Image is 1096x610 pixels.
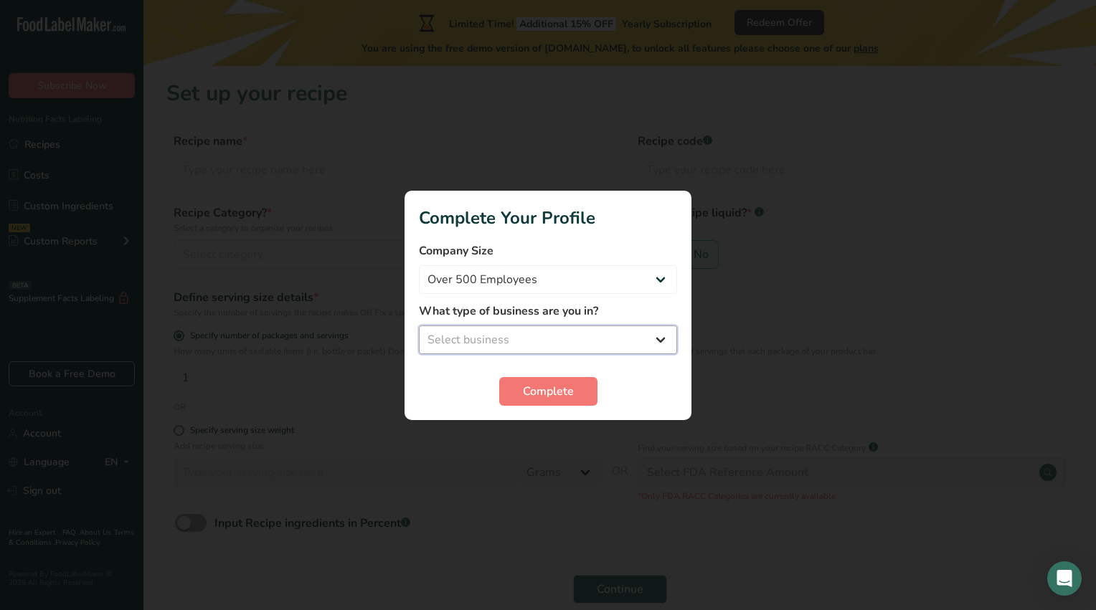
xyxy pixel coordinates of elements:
label: Company Size [419,242,677,259]
div: Open Intercom Messenger [1047,561,1082,596]
label: What type of business are you in? [419,302,677,320]
span: Complete [523,383,574,400]
h1: Complete Your Profile [419,205,677,231]
button: Complete [499,377,597,406]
